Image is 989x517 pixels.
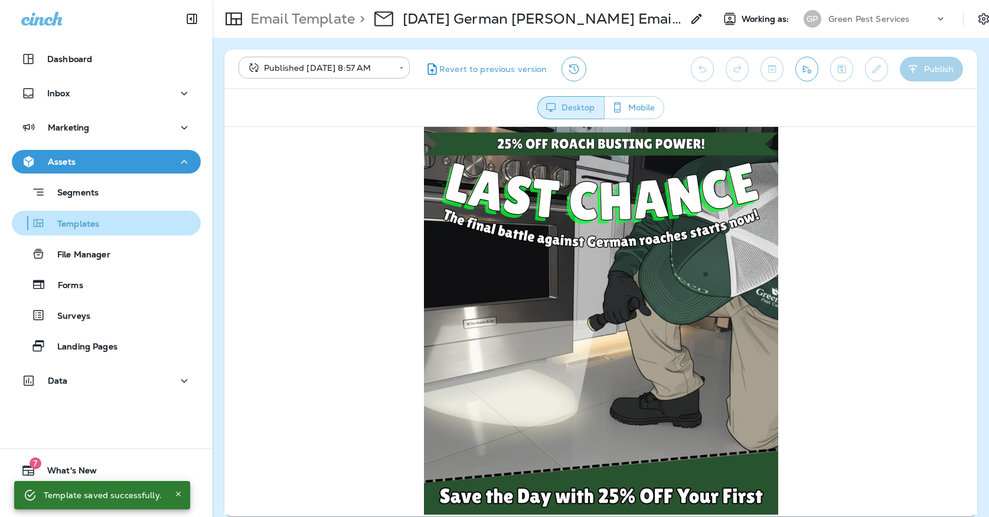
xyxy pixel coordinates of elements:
button: View Changelog [562,57,586,81]
p: Templates [45,219,99,230]
button: Support [12,487,201,511]
p: Email Template [246,10,355,28]
p: Inbox [47,89,70,98]
button: Landing Pages [12,333,201,358]
div: Oct '25 German Roach Email 3 [403,10,683,28]
div: Published [DATE] 8:57 AM [247,62,391,74]
button: Segments [12,179,201,205]
span: What's New [35,466,97,480]
button: Inbox [12,81,201,105]
button: 7What's New [12,459,201,482]
button: Dashboard [12,47,201,71]
p: Assets [48,157,76,166]
button: File Manager [12,241,201,266]
p: Green Pest Services [828,14,910,24]
p: Dashboard [47,54,92,64]
p: > [355,10,365,28]
span: Revert to previous version [439,64,547,75]
button: Templates [12,211,201,235]
button: Mobile [604,96,664,119]
p: Landing Pages [45,342,117,353]
p: Data [48,376,68,385]
button: Forms [12,272,201,297]
button: Revert to previous version [419,57,552,81]
button: Assets [12,150,201,174]
div: Template saved successfully. [44,485,162,506]
p: Forms [46,280,83,292]
button: Send test email [795,57,818,81]
p: File Manager [45,250,110,261]
p: Marketing [48,123,89,132]
button: Data [12,369,201,392]
button: Marketing [12,116,201,139]
p: [DATE] German [PERSON_NAME] Email 3 [403,10,683,28]
span: 7 [30,457,41,469]
button: Surveys [12,303,201,328]
div: GP [804,10,821,28]
button: Close [171,487,185,501]
p: Segments [45,188,99,199]
button: Desktop [537,96,605,119]
span: Working as: [742,14,792,24]
button: Collapse Sidebar [175,7,208,31]
p: Surveys [45,311,90,322]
